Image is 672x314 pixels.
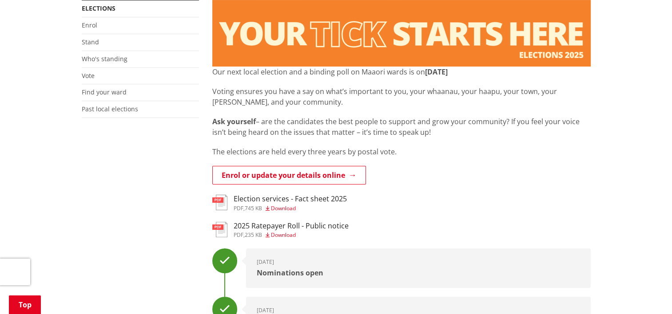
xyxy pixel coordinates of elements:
[245,204,262,212] span: 745 KB
[257,259,580,265] div: [DATE]
[234,231,243,239] span: pdf
[82,88,127,96] a: Find your ward
[212,67,591,77] p: Our next local election and a binding poll on Maaori wards is on
[271,204,296,212] span: Download
[82,55,127,63] a: Who's standing
[212,116,591,137] p: – are the candidates the best people to support and grow your community? If you feel your voice i...
[212,86,591,107] p: Voting ensures you have a say on what’s important to you, your whaanau, your haapu, your town, yo...
[82,4,115,12] a: Elections
[212,195,227,210] img: document-pdf.svg
[212,166,366,184] a: Enrol or update your details online
[257,307,580,313] div: [DATE]
[425,67,448,77] strong: [DATE]
[631,277,663,309] iframe: Messenger Launcher
[82,105,138,113] a: Past local elections
[234,222,349,230] h3: 2025 Ratepayer Roll - Public notice
[234,206,347,211] div: ,
[234,204,243,212] span: pdf
[212,146,591,157] p: The elections are held every three years by postal vote.
[212,222,227,237] img: document-pdf.svg
[212,222,349,238] a: 2025 Ratepayer Roll - Public notice pdf,235 KB Download
[82,21,97,29] a: Enrol
[271,231,296,239] span: Download
[234,232,349,238] div: ,
[212,248,237,273] div: Done
[234,195,347,203] h3: Election services - Fact sheet 2025
[9,295,41,314] a: Top
[257,269,580,277] div: Nominations open
[212,117,256,126] strong: Ask yourself
[82,71,95,80] a: Vote
[245,231,262,239] span: 235 KB
[82,38,99,46] a: Stand
[212,195,347,211] a: Election services - Fact sheet 2025 pdf,745 KB Download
